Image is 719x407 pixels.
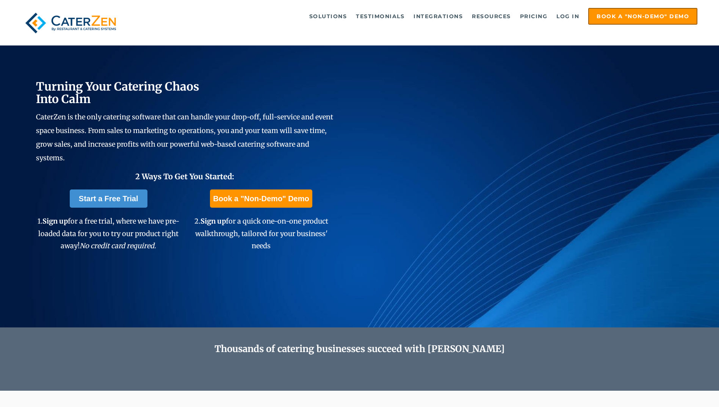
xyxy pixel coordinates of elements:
span: 1. for a free trial, where we have pre-loaded data for you to try our product right away! [38,217,179,250]
span: Sign up [201,217,226,225]
a: Book a "Non-Demo" Demo [588,8,697,25]
em: No credit card required. [80,241,156,250]
span: 2 Ways To Get You Started: [135,172,234,181]
a: Start a Free Trial [70,189,147,208]
a: Integrations [410,9,467,24]
a: Log in [553,9,583,24]
div: Navigation Menu [137,8,697,25]
span: Sign up [42,217,68,225]
a: Pricing [516,9,551,24]
span: Turning Your Catering Chaos Into Calm [36,79,199,106]
span: 2. for a quick one-on-one product walkthrough, tailored for your business' needs [194,217,328,250]
a: Testimonials [352,9,408,24]
img: caterzen [22,8,120,38]
a: Resources [468,9,515,24]
span: CaterZen is the only catering software that can handle your drop-off, full-service and event spac... [36,113,333,162]
h2: Thousands of catering businesses succeed with [PERSON_NAME] [72,344,647,355]
a: Book a "Non-Demo" Demo [210,189,312,208]
a: Solutions [305,9,351,24]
